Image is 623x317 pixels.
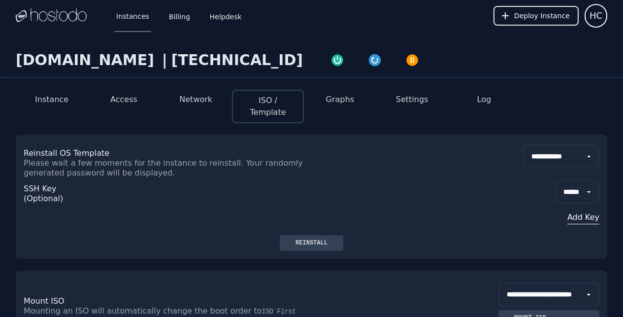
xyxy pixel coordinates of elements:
button: Graphs [326,94,354,106]
div: Reinstall [288,239,335,247]
button: Add Key [555,211,599,223]
button: Power On [319,51,356,67]
p: Mount ISO [24,296,312,306]
div: | [158,51,171,69]
button: Power Off [393,51,431,67]
div: [DOMAIN_NAME] [16,51,158,69]
span: ISO First [262,308,295,316]
button: Settings [396,94,428,106]
p: Reinstall OS Template [24,148,312,158]
button: ISO / Template [241,95,295,118]
button: Network [179,94,212,106]
button: Deploy Instance [493,6,579,26]
button: Log [477,94,492,106]
p: SSH Key (Optional) [24,184,61,204]
button: User menu [585,4,607,28]
p: Please wait a few moments for the instance to reinstall. Your randomly generated password will be... [24,158,312,178]
span: HC [590,9,602,23]
img: Logo [16,8,87,23]
p: Mounting an ISO will automatically change the boot order to [24,306,312,316]
img: Power On [330,53,344,67]
div: [TECHNICAL_ID] [171,51,303,69]
button: Access [110,94,137,106]
img: Restart [368,53,382,67]
button: Instance [35,94,68,106]
img: Power Off [405,53,419,67]
button: Restart [356,51,393,67]
span: Deploy Instance [514,11,570,21]
button: Reinstall [280,235,343,251]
